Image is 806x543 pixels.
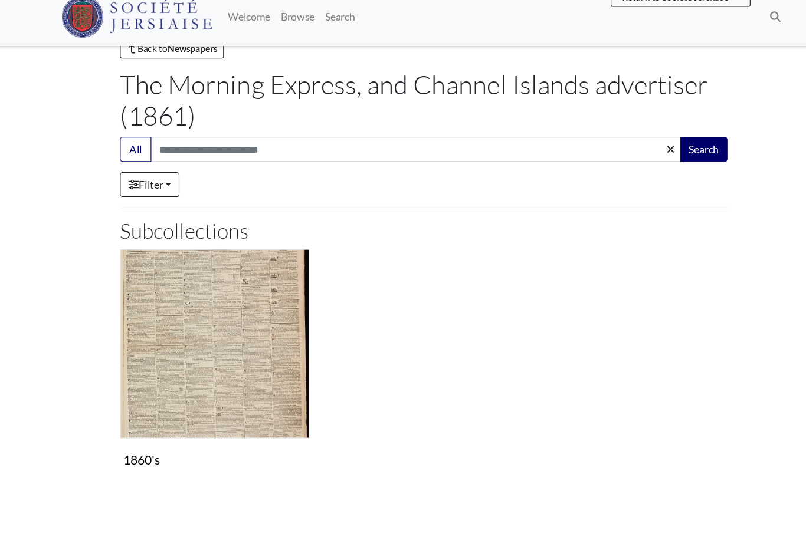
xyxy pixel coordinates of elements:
[172,50,217,60] strong: Newspapers
[129,236,677,470] section: Subcollections
[120,236,309,456] div: Subcollection
[129,135,157,157] button: All
[156,135,636,157] input: Search this collection...
[129,236,300,407] img: 1860's
[788,254,802,302] span: Feedback
[309,15,346,38] a: Search
[129,209,677,231] h2: Subcollections
[129,236,300,439] a: 1860's 1860's
[129,46,222,64] a: Back toNewspapers
[221,15,269,38] a: Welcome
[782,244,806,310] a: Would you like to provide feedback?
[76,8,212,45] img: Société Jersiaise
[582,4,678,14] span: Return to Société Jersiaise
[129,167,182,189] a: Filter
[129,74,677,130] h1: The Morning Express, and Channel Islands advertiser (1861)
[269,15,309,38] a: Browse
[635,135,677,157] button: Search
[76,5,212,48] a: Société Jersiaise logo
